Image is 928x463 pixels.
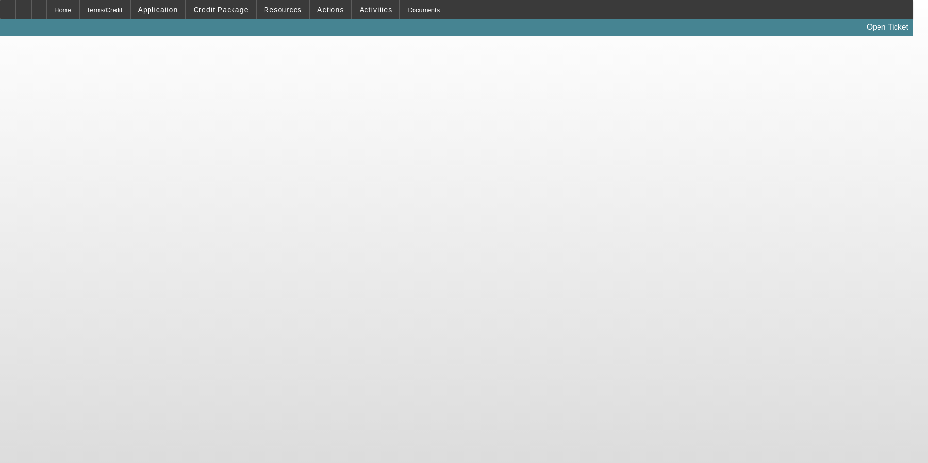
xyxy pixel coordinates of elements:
button: Credit Package [186,0,256,19]
span: Actions [317,6,344,14]
span: Credit Package [194,6,249,14]
button: Activities [352,0,400,19]
button: Actions [310,0,351,19]
span: Activities [360,6,393,14]
a: Open Ticket [863,19,912,35]
span: Resources [264,6,302,14]
button: Application [131,0,185,19]
span: Application [138,6,178,14]
button: Resources [257,0,309,19]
